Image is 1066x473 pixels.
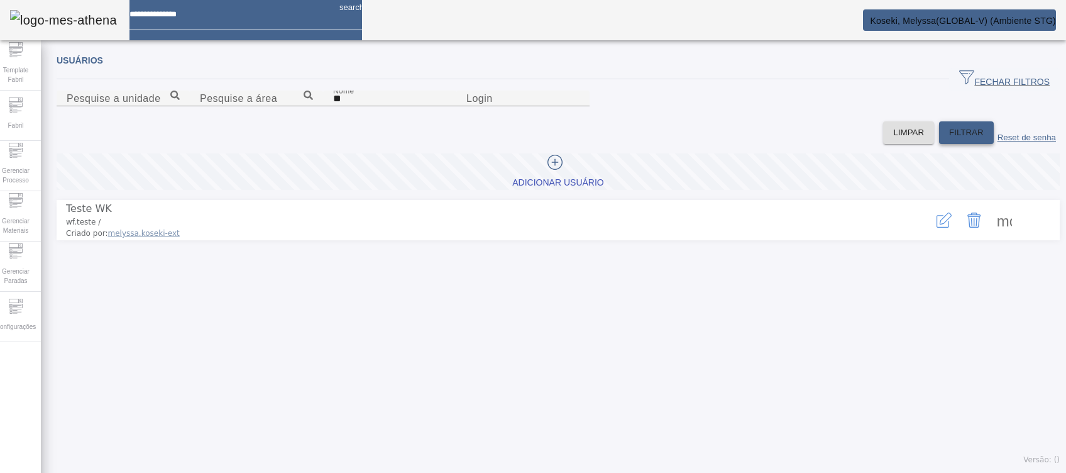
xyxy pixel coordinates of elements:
[1023,455,1060,464] span: Versão: ()
[57,55,103,65] span: Usuários
[57,153,1060,190] button: Adicionar Usuário
[883,121,934,144] button: LIMPAR
[949,68,1060,91] button: FECHAR FILTROS
[67,91,180,106] input: Number
[67,93,161,104] mat-label: Pesquise a unidade
[893,126,924,139] span: LIMPAR
[4,117,27,134] span: Fabril
[66,228,891,239] span: Criado por:
[959,70,1050,89] span: FECHAR FILTROS
[200,93,277,104] mat-label: Pesquise a área
[200,91,313,106] input: Number
[66,203,112,214] span: Teste WK
[989,205,1019,235] button: Mais
[939,121,994,144] button: FILTRAR
[997,133,1056,142] label: Reset de senha
[466,93,493,104] mat-label: Login
[994,121,1060,144] button: Reset de senha
[333,86,354,94] mat-label: Nome
[512,177,603,189] div: Adicionar Usuário
[949,126,984,139] span: FILTRAR
[108,229,180,238] span: melyssa.koseki-ext
[870,16,1056,26] span: Koseki, Melyssa(GLOBAL-V) (Ambiente STG)
[10,10,117,30] img: logo-mes-athena
[959,205,989,235] button: Delete
[66,218,101,226] span: wf.teste /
